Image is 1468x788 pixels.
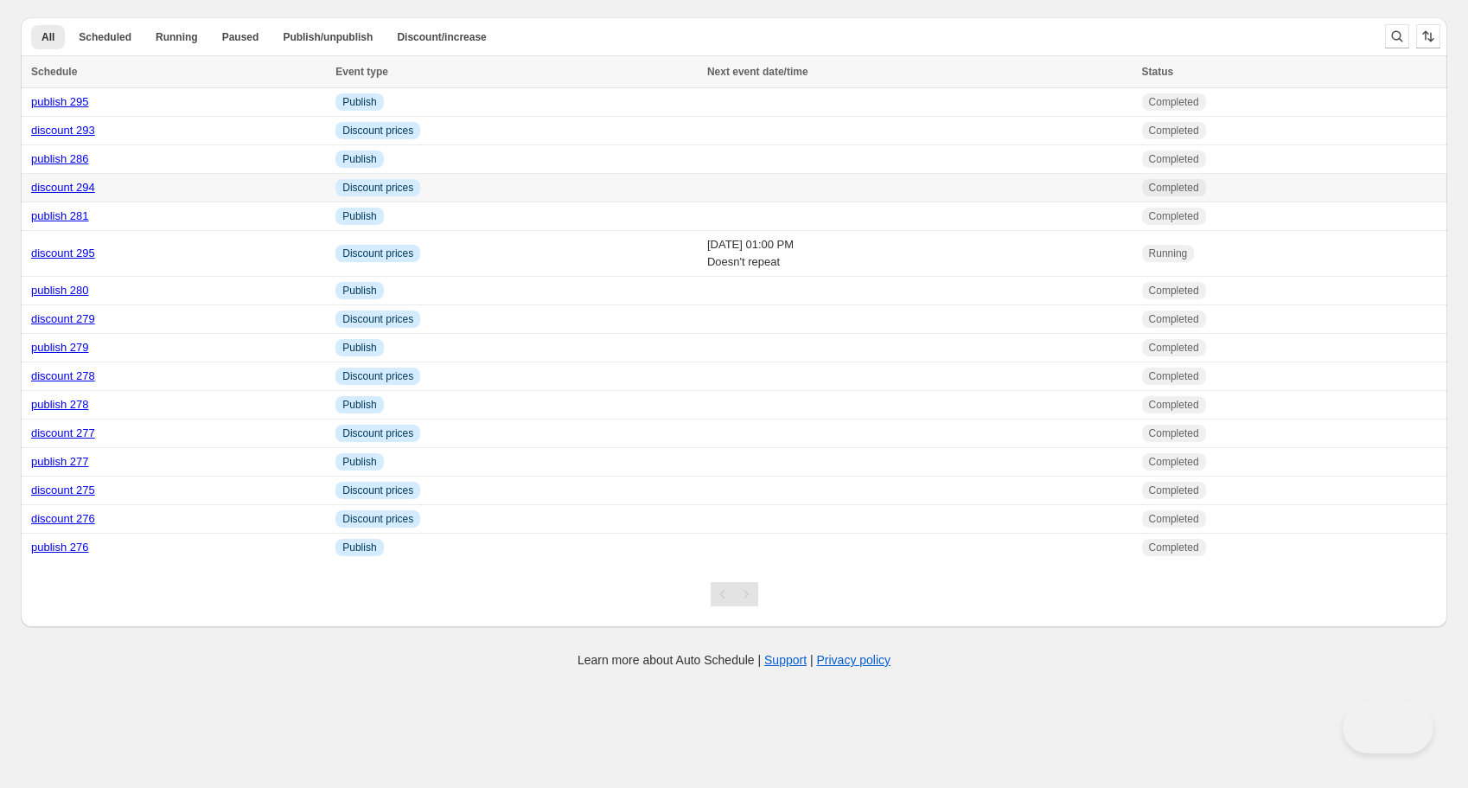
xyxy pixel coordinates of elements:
[342,247,413,260] span: Discount prices
[31,66,77,78] span: Schedule
[342,124,413,138] span: Discount prices
[342,455,376,469] span: Publish
[1149,541,1199,554] span: Completed
[31,284,89,297] a: publish 280
[711,582,758,606] nav: Pagination
[31,152,89,165] a: publish 286
[156,30,198,44] span: Running
[1149,455,1199,469] span: Completed
[31,512,95,525] a: discount 276
[702,231,1137,277] td: [DATE] 01:00 PM Doesn't repeat
[764,653,807,667] a: Support
[1149,247,1188,260] span: Running
[342,398,376,412] span: Publish
[397,30,486,44] span: Discount/increase
[342,484,413,497] span: Discount prices
[1149,152,1199,166] span: Completed
[342,152,376,166] span: Publish
[342,181,413,195] span: Discount prices
[1149,341,1199,355] span: Completed
[1149,398,1199,412] span: Completed
[1142,66,1174,78] span: Status
[31,455,89,468] a: publish 277
[342,312,413,326] span: Discount prices
[31,247,95,259] a: discount 295
[817,653,891,667] a: Privacy policy
[342,512,413,526] span: Discount prices
[31,209,89,222] a: publish 281
[79,30,131,44] span: Scheduled
[283,30,373,44] span: Publish/unpublish
[1149,512,1199,526] span: Completed
[31,369,95,382] a: discount 278
[31,181,95,194] a: discount 294
[342,426,413,440] span: Discount prices
[31,124,95,137] a: discount 293
[1149,369,1199,383] span: Completed
[222,30,259,44] span: Paused
[1149,181,1199,195] span: Completed
[41,30,54,44] span: All
[578,651,890,669] p: Learn more about Auto Schedule | |
[342,209,376,223] span: Publish
[1149,426,1199,440] span: Completed
[31,398,89,411] a: publish 278
[1385,24,1409,48] button: Search and filter results
[1149,312,1199,326] span: Completed
[342,284,376,298] span: Publish
[1149,284,1199,298] span: Completed
[31,484,95,497] a: discount 275
[31,95,89,108] a: publish 295
[1149,124,1199,138] span: Completed
[1416,24,1440,48] button: Sort the results
[342,95,376,109] span: Publish
[1343,702,1433,753] iframe: Toggle Customer Support
[1149,95,1199,109] span: Completed
[342,341,376,355] span: Publish
[31,312,95,325] a: discount 279
[335,66,388,78] span: Event type
[342,541,376,554] span: Publish
[31,426,95,439] a: discount 277
[1149,209,1199,223] span: Completed
[342,369,413,383] span: Discount prices
[1149,484,1199,497] span: Completed
[31,541,89,554] a: publish 276
[707,66,808,78] span: Next event date/time
[31,341,89,354] a: publish 279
